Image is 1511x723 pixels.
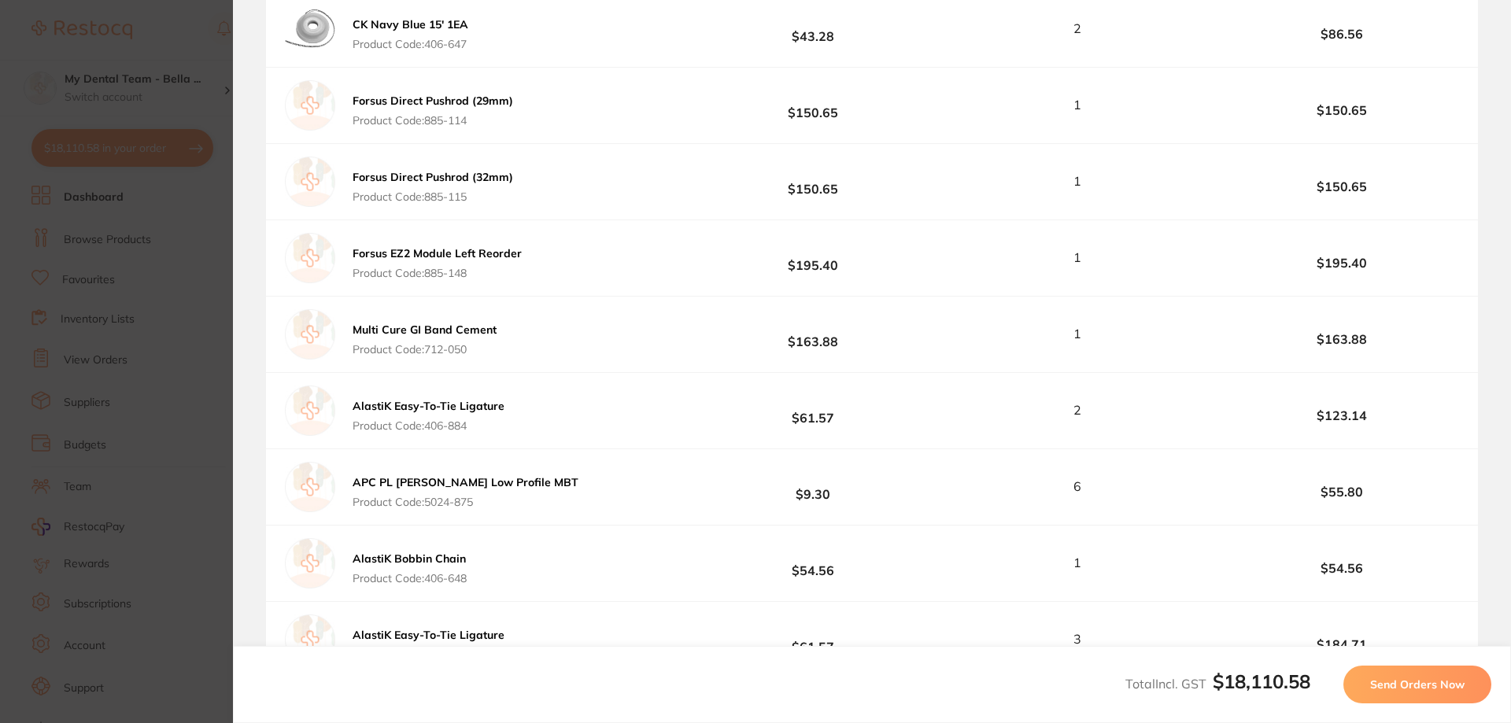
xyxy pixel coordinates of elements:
[348,475,583,508] button: APC PL [PERSON_NAME] Low Profile MBT Product Code:5024-875
[1225,561,1459,575] b: $54.56
[353,190,513,203] span: Product Code: 885-115
[285,80,335,131] img: empty.jpg
[1225,332,1459,346] b: $163.88
[353,572,467,585] span: Product Code: 406-648
[353,496,578,508] span: Product Code: 5024-875
[1225,27,1459,41] b: $86.56
[1073,326,1081,341] span: 1
[348,170,518,203] button: Forsus Direct Pushrod (32mm) Product Code:885-115
[285,462,335,512] img: empty.jpg
[1125,676,1310,692] span: Total Incl. GST
[353,419,504,432] span: Product Code: 406-884
[353,323,497,337] b: Multi Cure GI Band Cement
[348,94,518,127] button: Forsus Direct Pushrod (29mm) Product Code:885-114
[353,114,513,127] span: Product Code: 885-114
[353,475,578,489] b: APC PL [PERSON_NAME] Low Profile MBT
[1225,408,1459,422] b: $123.14
[696,472,930,501] b: $9.30
[353,628,504,642] b: AlastiK Easy-To-Tie Ligature
[353,551,466,566] b: AlastiK Bobbin Chain
[696,625,930,654] b: $61.57
[696,243,930,272] b: $195.40
[353,17,468,31] b: CK Navy Blue 15' 1EA
[1343,666,1491,703] button: Send Orders Now
[1225,485,1459,499] b: $55.80
[348,399,509,432] button: AlastiK Easy-To-Tie Ligature Product Code:406-884
[696,14,930,43] b: $43.28
[1073,98,1081,112] span: 1
[285,157,335,207] img: empty.jpg
[1073,174,1081,188] span: 1
[1370,677,1465,692] span: Send Orders Now
[1073,555,1081,570] span: 1
[1073,403,1081,417] span: 2
[348,323,501,356] button: Multi Cure GI Band Cement Product Code:712-050
[353,94,513,108] b: Forsus Direct Pushrod (29mm)
[353,38,468,50] span: Product Code: 406-647
[1225,256,1459,270] b: $195.40
[285,538,335,588] img: empty.jpg
[353,170,513,184] b: Forsus Direct Pushrod (32mm)
[285,4,335,54] img: eWtsYW5vMA
[353,267,522,279] span: Product Code: 885-148
[285,614,335,665] img: empty.jpg
[1225,103,1459,117] b: $150.65
[285,233,335,283] img: empty.jpg
[1073,250,1081,264] span: 1
[1225,637,1459,651] b: $184.71
[696,319,930,349] b: $163.88
[1225,179,1459,194] b: $150.65
[1073,479,1081,493] span: 6
[285,309,335,360] img: empty.jpg
[1073,21,1081,35] span: 2
[696,90,930,120] b: $150.65
[1073,632,1081,646] span: 3
[353,246,522,260] b: Forsus EZ2 Module Left Reorder
[348,246,526,279] button: Forsus EZ2 Module Left Reorder Product Code:885-148
[696,396,930,425] b: $61.57
[348,628,509,661] button: AlastiK Easy-To-Tie Ligature Product Code:406-873
[696,548,930,577] b: $54.56
[353,399,504,413] b: AlastiK Easy-To-Tie Ligature
[348,17,473,50] button: CK Navy Blue 15' 1EA Product Code:406-647
[353,343,497,356] span: Product Code: 712-050
[696,167,930,196] b: $150.65
[285,385,335,436] img: empty.jpg
[348,551,471,585] button: AlastiK Bobbin Chain Product Code:406-648
[1213,670,1310,693] b: $18,110.58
